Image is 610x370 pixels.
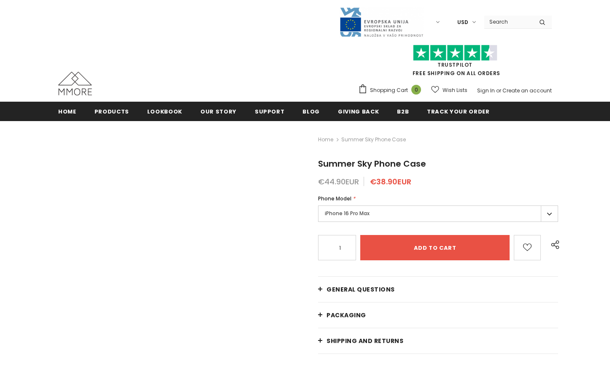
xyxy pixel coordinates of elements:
[255,108,285,116] span: support
[318,277,558,302] a: General Questions
[411,85,421,95] span: 0
[341,135,406,145] span: Summer Sky Phone Case
[443,86,467,95] span: Wish Lists
[147,108,182,116] span: Lookbook
[318,328,558,354] a: Shipping and returns
[358,84,425,97] a: Shopping Cart 0
[327,337,403,345] span: Shipping and returns
[370,86,408,95] span: Shopping Cart
[318,302,558,328] a: PACKAGING
[200,102,237,121] a: Our Story
[58,108,76,116] span: Home
[370,176,411,187] span: €38.90EUR
[94,108,129,116] span: Products
[255,102,285,121] a: support
[496,87,501,94] span: or
[318,205,558,222] label: iPhone 16 Pro Max
[147,102,182,121] a: Lookbook
[413,45,497,61] img: Trust Pilot Stars
[318,158,426,170] span: Summer Sky Phone Case
[200,108,237,116] span: Our Story
[477,87,495,94] a: Sign In
[437,61,472,68] a: Trustpilot
[427,102,489,121] a: Track your order
[397,102,409,121] a: B2B
[484,16,533,28] input: Search Site
[302,102,320,121] a: Blog
[358,49,552,77] span: FREE SHIPPING ON ALL ORDERS
[457,18,468,27] span: USD
[318,176,359,187] span: €44.90EUR
[302,108,320,116] span: Blog
[339,7,424,38] img: Javni Razpis
[327,311,366,319] span: PACKAGING
[339,18,424,25] a: Javni Razpis
[338,108,379,116] span: Giving back
[360,235,510,260] input: Add to cart
[427,108,489,116] span: Track your order
[58,72,92,95] img: MMORE Cases
[397,108,409,116] span: B2B
[327,285,395,294] span: General Questions
[338,102,379,121] a: Giving back
[318,195,351,202] span: Phone Model
[318,135,333,145] a: Home
[94,102,129,121] a: Products
[58,102,76,121] a: Home
[502,87,552,94] a: Create an account
[431,83,467,97] a: Wish Lists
